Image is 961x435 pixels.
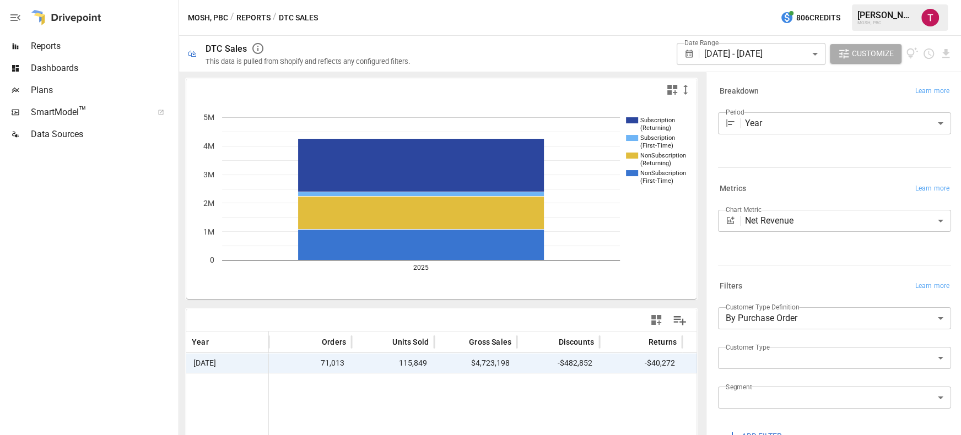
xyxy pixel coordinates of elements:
[376,334,391,350] button: Sort
[640,177,673,184] text: (First-Time)
[640,124,671,132] text: (Returning)
[640,170,686,177] text: NonSubscription
[273,11,277,25] div: /
[632,334,647,350] button: Sort
[31,84,176,97] span: Plans
[726,382,752,392] label: Segment
[31,40,176,53] span: Reports
[776,8,845,28] button: 806Credits
[558,336,594,347] span: Discounts
[726,302,800,312] label: Customer Type Definition
[203,227,214,236] text: 1M
[203,199,214,208] text: 2M
[830,44,901,64] button: Customize
[210,255,214,264] text: 0
[186,101,697,299] svg: A chart.
[31,128,176,141] span: Data Sources
[392,336,429,347] span: Units Sold
[857,10,915,20] div: [PERSON_NAME]
[921,9,939,26] img: Tanner Flitter
[203,142,214,150] text: 4M
[203,113,214,122] text: 5M
[192,336,209,347] span: Year
[915,2,946,33] button: Tanner Flitter
[720,183,747,195] h6: Metrics
[31,62,176,75] span: Dashboards
[667,308,692,333] button: Manage Columns
[469,336,511,347] span: Gross Sales
[796,11,840,25] span: 806 Credits
[236,11,271,25] button: Reports
[640,142,673,149] text: (First-Time)
[704,43,825,65] div: [DATE] - [DATE]
[915,183,949,194] span: Learn more
[230,11,234,25] div: /
[79,104,87,118] span: ™
[319,354,346,373] span: 71,013
[906,44,919,64] button: View documentation
[640,117,675,124] text: Subscription
[31,106,145,119] span: SmartModel
[203,170,214,179] text: 3M
[192,354,218,373] span: [DATE]
[206,44,247,54] div: DTC Sales
[726,107,744,117] label: Period
[643,354,677,373] span: -$40,272
[188,11,228,25] button: MOSH, PBC
[640,134,675,142] text: Subscription
[469,354,511,373] span: $4,723,198
[720,85,759,97] h6: Breakdown
[556,354,594,373] span: -$482,852
[684,38,719,47] label: Date Range
[188,48,197,59] div: 🛍
[413,264,429,271] text: 2025
[940,47,952,60] button: Download report
[726,342,770,352] label: Customer Type
[922,47,935,60] button: Schedule report
[857,20,915,25] div: MOSH, PBC
[210,334,225,350] button: Sort
[915,86,949,97] span: Learn more
[718,307,952,329] div: By Purchase Order
[542,334,557,350] button: Sort
[649,336,677,347] span: Returns
[397,354,429,373] span: 115,849
[640,160,671,167] text: (Returning)
[720,280,743,292] h6: Filters
[745,210,951,232] div: Net Revenue
[452,334,468,350] button: Sort
[915,281,949,292] span: Learn more
[305,334,321,350] button: Sort
[640,152,686,159] text: NonSubscription
[322,336,346,347] span: Orders
[852,47,894,61] span: Customize
[745,112,951,134] div: Year
[726,205,762,214] label: Chart Metric
[206,57,410,66] div: This data is pulled from Shopify and reflects any configured filters.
